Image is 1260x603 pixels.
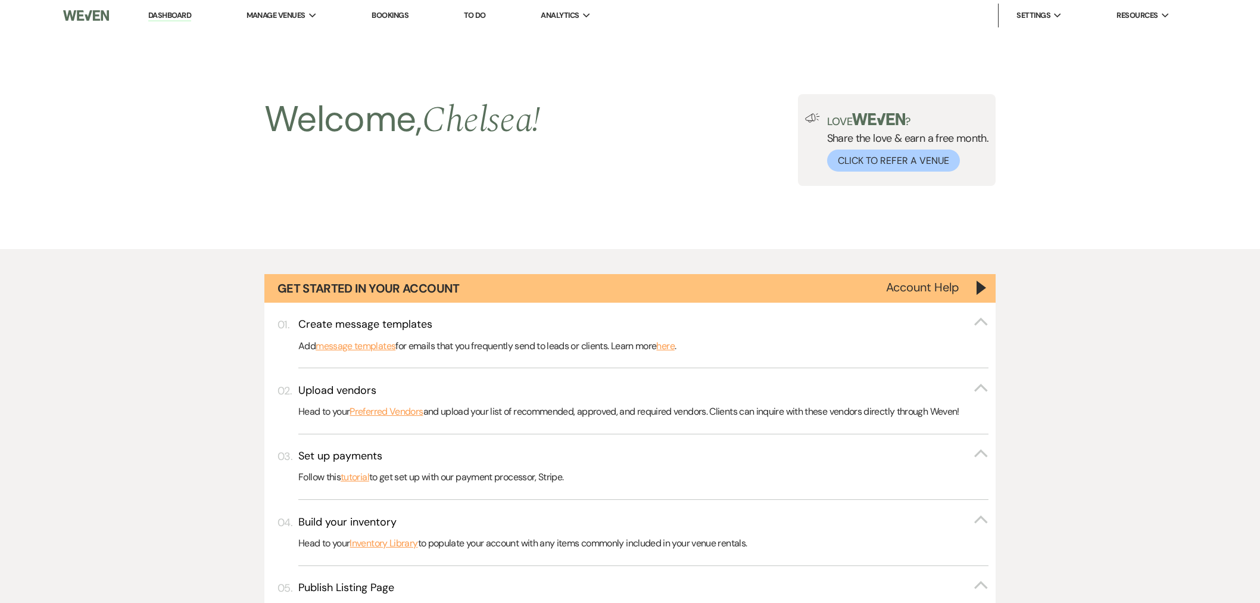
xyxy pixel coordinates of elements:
p: Head to your to populate your account with any items commonly included in your venue rentals. [298,536,988,551]
a: Inventory Library [350,536,417,551]
h3: Upload vendors [298,383,376,398]
span: Resources [1116,10,1158,21]
h2: Welcome, [264,94,541,145]
a: Dashboard [148,10,191,21]
h3: Publish Listing Page [298,580,394,595]
a: Bookings [372,10,408,20]
button: Account Help [886,281,959,293]
button: Set up payments [298,449,988,464]
button: Create message templates [298,317,988,332]
a: To Do [464,10,486,20]
button: Build your inventory [298,515,988,530]
a: message templates [316,338,395,354]
p: Add for emails that you frequently send to leads or clients. Learn more . [298,338,988,354]
h1: Get Started in Your Account [277,280,460,297]
p: Follow this to get set up with our payment processor, Stripe. [298,470,988,485]
h3: Build your inventory [298,515,397,530]
div: Share the love & earn a free month. [820,113,989,172]
span: Settings [1016,10,1050,21]
a: Preferred Vendors [350,404,423,419]
button: Click to Refer a Venue [827,150,960,172]
p: Love ? [827,113,989,127]
img: Weven Logo [63,3,109,28]
span: Analytics [541,10,579,21]
a: here [656,338,674,354]
h3: Set up payments [298,449,382,464]
img: loud-speaker-illustration.svg [805,113,820,123]
p: Head to your and upload your list of recommended, approved, and required vendors. Clients can inq... [298,404,988,419]
img: weven-logo-green.svg [852,113,905,125]
button: Publish Listing Page [298,580,988,595]
a: tutorial [341,470,369,485]
span: Manage Venues [247,10,305,21]
button: Upload vendors [298,383,988,398]
h3: Create message templates [298,317,432,332]
span: Chelsea ! [422,93,541,148]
